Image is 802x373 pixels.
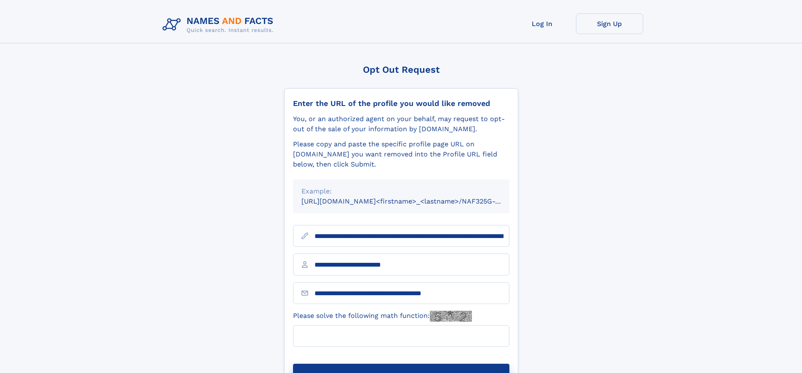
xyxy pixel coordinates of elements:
div: Enter the URL of the profile you would like removed [293,99,509,108]
a: Log In [509,13,576,34]
div: You, or an authorized agent on your behalf, may request to opt-out of the sale of your informatio... [293,114,509,134]
div: Please copy and paste the specific profile page URL on [DOMAIN_NAME] you want removed into the Pr... [293,139,509,169]
img: Logo Names and Facts [159,13,280,36]
div: Opt Out Request [284,64,518,75]
div: Example: [301,186,501,196]
a: Sign Up [576,13,643,34]
label: Please solve the following math function: [293,311,472,322]
small: [URL][DOMAIN_NAME]<firstname>_<lastname>/NAF325G-xxxxxxxx [301,197,525,205]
